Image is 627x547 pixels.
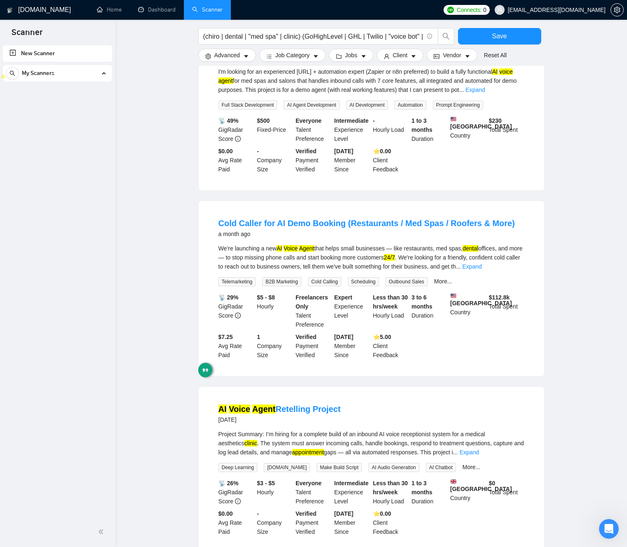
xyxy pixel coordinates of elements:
[434,278,452,285] a: More...
[294,479,333,506] div: Talent Preference
[263,3,278,18] div: Close
[371,479,410,506] div: Hourly Load
[218,463,258,472] span: Deep Learning
[266,53,272,59] span: bars
[98,528,106,536] span: double-left
[450,293,512,306] b: [GEOGRAPHIC_DATA]
[371,116,410,143] div: Hourly Load
[443,51,461,60] span: Vendor
[110,462,131,478] span: disappointed reaction
[411,480,432,496] b: 1 to 3 months
[410,479,449,506] div: Duration
[434,53,439,59] span: idcard
[257,294,275,301] b: $5 - $8
[497,7,503,13] span: user
[299,245,314,252] mark: Agent
[458,28,541,44] button: Save
[457,5,481,14] span: Connects:
[393,51,408,60] span: Client
[257,480,275,486] b: $3 - $5
[255,332,294,360] div: Company Size
[217,147,256,174] div: Avg Rate Paid
[262,277,301,286] span: B2B Marketing
[373,294,408,310] b: Less than 30 hrs/week
[611,3,624,16] button: setting
[317,463,362,472] span: Make Build Script
[205,53,211,59] span: setting
[410,116,449,143] div: Duration
[214,51,240,60] span: Advanced
[345,51,357,60] span: Jobs
[138,6,176,13] a: dashboardDashboard
[294,332,333,360] div: Payment Verified
[255,479,294,506] div: Hourly
[465,86,485,93] a: Expand
[277,245,282,252] mark: AI
[484,51,507,60] a: Reset All
[217,332,256,360] div: Avg Rate Paid
[410,293,449,329] div: Duration
[218,77,233,84] mark: agent
[384,53,390,59] span: user
[373,334,391,340] b: ⭐️ 5.00
[235,136,241,142] span: info-circle
[235,498,241,504] span: info-circle
[218,404,341,414] a: AI Voice AgentRetelling Project
[294,116,333,143] div: Talent Preference
[333,147,371,174] div: Member Since
[492,31,507,41] span: Save
[294,147,333,174] div: Payment Verified
[97,6,122,13] a: homeHome
[334,510,353,517] b: [DATE]
[313,53,319,59] span: caret-down
[489,294,510,301] b: $ 112.8k
[369,463,419,472] span: AI Audio Generation
[373,148,391,154] b: ⭐️ 0.00
[0,74,6,79] img: Apollo
[296,334,317,340] b: Verified
[218,277,256,286] span: Telemarketing
[218,117,239,124] b: 📡 49%
[218,148,233,154] b: $0.00
[217,116,256,143] div: GigRadar Score
[373,480,408,496] b: Less than 30 hrs/week
[371,147,410,174] div: Client Feedback
[218,67,524,94] div: I'm looking for an experienced [URL] + automation expert (Zapier or n8n preferred) to build a ful...
[9,45,106,62] a: New Scanner
[3,45,112,62] li: New Scanner
[329,49,373,62] button: folderJobscaret-down
[449,479,487,506] div: Country
[255,293,294,329] div: Hourly
[334,480,369,486] b: Intermediate
[7,4,13,17] img: logo
[385,277,427,286] span: Outbound Sales
[229,404,250,414] mark: Voice
[284,245,298,252] mark: Voice
[487,479,526,506] div: Total Spent
[377,49,424,62] button: userClientcaret-down
[218,415,341,425] div: [DATE]
[348,277,379,286] span: Scheduling
[459,86,464,93] span: ...
[218,101,277,110] span: Full Stack Development
[451,293,456,299] img: 🇺🇸
[308,277,341,286] span: Cold Calling
[284,101,339,110] span: AI Agent Development
[433,101,483,110] span: Prompt Engineering
[334,334,353,340] b: [DATE]
[611,7,623,13] span: setting
[453,449,458,456] span: ...
[447,7,454,13] img: upwork-logo.png
[460,449,479,456] a: Expand
[296,510,317,517] b: Verified
[361,53,366,59] span: caret-down
[487,116,526,143] div: Total Spent
[333,332,371,360] div: Member Since
[153,462,174,478] span: smiley reaction
[217,293,256,329] div: GigRadar Score
[296,148,317,154] b: Verified
[463,245,478,252] mark: dental
[449,116,487,143] div: Country
[333,479,371,506] div: Experience Level
[114,462,126,478] span: 😞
